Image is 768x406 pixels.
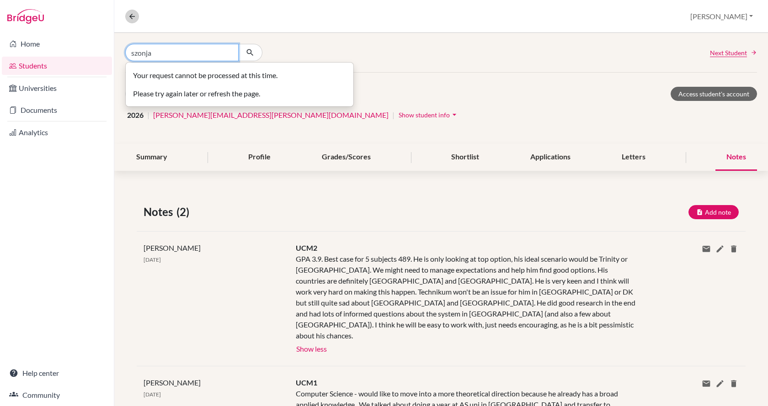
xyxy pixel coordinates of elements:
span: Show student info [399,111,450,119]
a: Universities [2,79,112,97]
a: Next Student [710,48,757,58]
i: arrow_drop_down [450,110,459,119]
a: Access student's account [671,87,757,101]
div: Applications [519,144,581,171]
span: 2026 [127,110,144,121]
span: | [392,110,395,121]
span: [PERSON_NAME] [144,378,201,387]
span: | [147,110,149,121]
span: Notes [144,204,176,220]
button: Show less [296,341,327,355]
a: Help center [2,364,112,382]
input: Find student by name... [125,44,239,61]
span: UCM1 [296,378,317,387]
span: [DATE] [144,256,161,263]
a: Home [2,35,112,53]
div: Notes [715,144,757,171]
p: Your request cannot be processed at this time. [133,70,346,81]
span: (2) [176,204,193,220]
span: [DATE] [144,391,161,398]
a: Community [2,386,112,404]
div: Letters [611,144,656,171]
div: GPA 3.9. Best case for 5 subjects 489. He is only looking at top option, his ideal scenario would... [296,253,637,341]
button: [PERSON_NAME] [686,8,757,25]
p: Please try again later or refresh the page. [133,88,346,99]
button: Show student infoarrow_drop_down [398,108,459,122]
div: Grades/Scores [311,144,382,171]
div: Summary [125,144,178,171]
div: Shortlist [440,144,490,171]
div: Profile [237,144,282,171]
img: Bridge-U [7,9,44,24]
a: [PERSON_NAME][EMAIL_ADDRESS][PERSON_NAME][DOMAIN_NAME] [153,110,389,121]
button: Add note [688,205,739,219]
span: Next Student [710,48,747,58]
span: UCM2 [296,243,317,252]
a: Students [2,57,112,75]
a: Analytics [2,123,112,142]
span: [PERSON_NAME] [144,243,201,252]
a: Documents [2,101,112,119]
